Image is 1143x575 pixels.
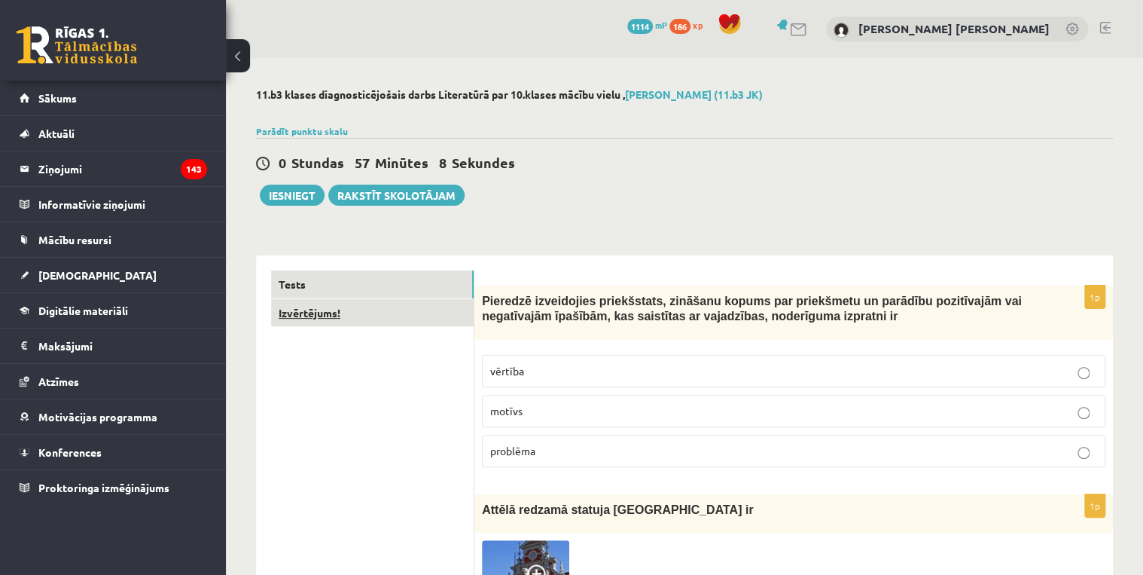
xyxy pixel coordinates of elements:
[20,399,207,434] a: Motivācijas programma
[38,127,75,140] span: Aktuāli
[328,185,465,206] a: Rakstīt skolotājam
[482,295,1022,323] span: Pieredzē izveidojies priekšstats, zināšanu kopums par priekšmetu un parādību pozitīvajām vai nega...
[38,375,79,388] span: Atzīmes
[20,151,207,186] a: Ziņojumi143
[38,304,128,317] span: Digitālie materiāli
[20,364,207,399] a: Atzīmes
[38,445,102,459] span: Konferences
[20,435,207,469] a: Konferences
[38,410,157,424] span: Motivācijas programma
[1077,447,1090,459] input: problēma
[1084,285,1105,309] p: 1p
[490,404,523,417] span: motīvs
[490,364,524,378] span: vērtība
[655,19,667,31] span: mP
[181,159,207,179] i: 143
[271,271,474,298] a: Tests
[627,19,653,34] span: 1114
[669,19,690,34] span: 186
[858,21,1050,36] a: [PERSON_NAME] [PERSON_NAME]
[669,19,710,31] a: 186 xp
[20,258,207,292] a: [DEMOGRAPHIC_DATA]
[20,470,207,505] a: Proktoringa izmēģinājums
[693,19,703,31] span: xp
[355,154,370,171] span: 57
[20,293,207,328] a: Digitālie materiāli
[256,88,1113,101] h2: 11.b3 klases diagnosticējošais darbs Literatūrā par 10.klases mācību vielu ,
[38,329,207,363] legend: Maksājumi
[260,185,325,206] button: Iesniegt
[20,81,207,115] a: Sākums
[490,444,535,457] span: problēma
[256,125,348,137] a: Parādīt punktu skalu
[291,154,344,171] span: Stundas
[20,329,207,363] a: Maksājumi
[439,154,447,171] span: 8
[834,23,849,38] img: Adrians Viesturs Pārums
[1077,407,1090,419] input: motīvs
[38,233,111,246] span: Mācību resursi
[271,299,474,327] a: Izvērtējums!
[20,116,207,151] a: Aktuāli
[482,503,753,516] span: Attēlā redzamā statuja [GEOGRAPHIC_DATA] ir
[1084,494,1105,518] p: 1p
[38,151,207,186] legend: Ziņojumi
[17,26,137,64] a: Rīgas 1. Tālmācības vidusskola
[625,87,763,101] a: [PERSON_NAME] (11.b3 JK)
[38,481,169,494] span: Proktoringa izmēģinājums
[452,154,515,171] span: Sekundes
[20,187,207,222] a: Informatīvie ziņojumi
[627,19,667,31] a: 1114 mP
[38,91,77,105] span: Sākums
[1077,367,1090,379] input: vērtība
[20,222,207,257] a: Mācību resursi
[38,187,207,222] legend: Informatīvie ziņojumi
[375,154,428,171] span: Minūtes
[279,154,286,171] span: 0
[38,268,157,282] span: [DEMOGRAPHIC_DATA]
